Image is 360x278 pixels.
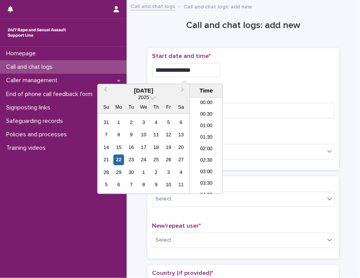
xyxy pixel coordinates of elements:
[138,95,149,101] span: 2025
[190,121,223,132] li: 01:00
[3,77,64,84] p: Caller management
[176,180,186,190] div: Choose Saturday, October 11th, 2025
[3,117,69,125] p: Safeguarding records
[3,131,73,138] p: Policies and processes
[183,2,252,10] p: Call and chat logs: add new
[114,117,124,127] div: Choose Monday, September 1st, 2025
[100,116,187,191] div: month 2025-09
[190,156,223,167] li: 02:30
[151,142,161,152] div: Choose Thursday, September 18th, 2025
[139,155,149,165] div: Choose Wednesday, September 24th, 2025
[114,167,124,177] div: Choose Monday, September 29th, 2025
[176,167,186,177] div: Choose Saturday, October 4th, 2025
[101,167,111,177] div: Choose Sunday, September 28th, 2025
[101,102,111,113] div: Su
[126,102,136,113] div: Tu
[114,180,124,190] div: Choose Monday, October 6th, 2025
[190,98,223,109] li: 00:00
[176,117,186,127] div: Choose Saturday, September 6th, 2025
[139,167,149,177] div: Choose Wednesday, October 1st, 2025
[126,117,136,127] div: Choose Tuesday, September 2nd, 2025
[6,25,68,40] img: rhQMoQhaT3yELyF149Cw
[151,155,161,165] div: Choose Thursday, September 25th, 2025
[152,270,213,276] span: Country (if provided)
[151,102,161,113] div: Th
[163,117,174,127] div: Choose Friday, September 5th, 2025
[163,130,174,140] div: Choose Friday, September 12th, 2025
[190,132,223,144] li: 01:30
[126,130,136,140] div: Choose Tuesday, September 9th, 2025
[152,53,211,59] span: Start date and time
[177,85,190,97] button: Next Month
[126,167,136,177] div: Choose Tuesday, September 30th, 2025
[139,130,149,140] div: Choose Wednesday, September 10th, 2025
[163,142,174,152] div: Choose Friday, September 19th, 2025
[151,180,161,190] div: Choose Thursday, October 9th, 2025
[176,142,186,152] div: Choose Saturday, September 20th, 2025
[192,87,220,94] div: Time
[126,142,136,152] div: Choose Tuesday, September 16th, 2025
[155,195,175,203] div: Select...
[151,167,161,177] div: Choose Thursday, October 2nd, 2025
[163,155,174,165] div: Choose Friday, September 26th, 2025
[130,2,175,10] a: Call and chat logs
[190,144,223,156] li: 02:00
[101,180,111,190] div: Choose Sunday, October 5th, 2025
[151,117,161,127] div: Choose Thursday, September 4th, 2025
[190,167,223,179] li: 03:00
[126,155,136,165] div: Choose Tuesday, September 23rd, 2025
[139,117,149,127] div: Choose Wednesday, September 3rd, 2025
[101,142,111,152] div: Choose Sunday, September 14th, 2025
[190,190,223,202] li: 04:00
[101,155,111,165] div: Choose Sunday, September 21st, 2025
[3,91,99,98] p: End of phone call feedback form
[101,130,111,140] div: Choose Sunday, September 7th, 2025
[176,155,186,165] div: Choose Saturday, September 27th, 2025
[151,130,161,140] div: Choose Thursday, September 11th, 2025
[163,167,174,177] div: Choose Friday, October 3rd, 2025
[139,142,149,152] div: Choose Wednesday, September 17th, 2025
[114,130,124,140] div: Choose Monday, September 8th, 2025
[126,180,136,190] div: Choose Tuesday, October 7th, 2025
[176,130,186,140] div: Choose Saturday, September 13th, 2025
[98,85,111,97] button: Previous Month
[155,236,175,244] div: Select...
[114,102,124,113] div: Mo
[114,155,124,165] div: Choose Monday, September 22nd, 2025
[152,223,201,229] span: New/repeat user
[190,179,223,190] li: 03:30
[97,87,190,94] div: [DATE]
[3,104,56,111] p: Signposting links
[3,63,59,71] p: Call and chat logs
[163,102,174,113] div: Fr
[147,20,339,31] h1: Call and chat logs: add new
[101,117,111,127] div: Choose Sunday, August 31st, 2025
[190,109,223,121] li: 00:30
[3,50,42,57] p: Homepage
[114,142,124,152] div: Choose Monday, September 15th, 2025
[139,102,149,113] div: We
[3,144,52,152] p: Training videos
[139,180,149,190] div: Choose Wednesday, October 8th, 2025
[163,180,174,190] div: Choose Friday, October 10th, 2025
[176,102,186,113] div: Sa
